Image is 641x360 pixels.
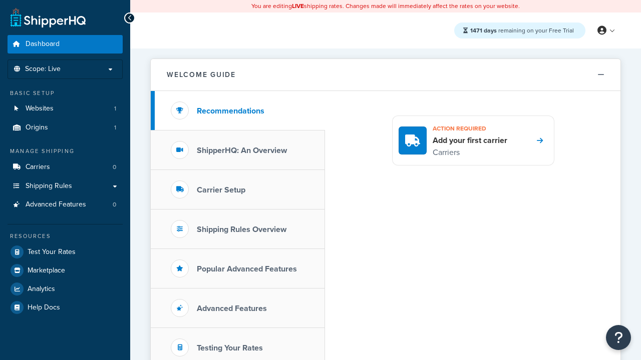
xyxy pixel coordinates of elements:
[8,89,123,97] div: Basic Setup
[197,225,286,234] h3: Shipping Rules Overview
[197,106,264,115] h3: Recommendations
[8,243,123,261] a: Test Your Rates
[26,200,86,209] span: Advanced Features
[26,182,72,190] span: Shipping Rules
[167,71,236,78] h2: Welcome Guide
[8,195,123,214] li: Advanced Features
[26,163,50,171] span: Carriers
[197,146,287,155] h3: ShipperHQ: An Overview
[8,147,123,155] div: Manage Shipping
[433,122,507,135] h3: Action required
[26,40,60,48] span: Dashboard
[113,163,116,171] span: 0
[606,325,631,350] button: Open Resource Center
[8,118,123,137] a: Origins1
[28,248,76,256] span: Test Your Rates
[433,135,507,146] h4: Add your first carrier
[8,261,123,279] a: Marketplace
[8,158,123,176] a: Carriers0
[433,146,507,159] p: Carriers
[28,285,55,293] span: Analytics
[197,264,297,273] h3: Popular Advanced Features
[25,65,61,73] span: Scope: Live
[8,195,123,214] a: Advanced Features0
[8,232,123,240] div: Resources
[8,177,123,195] a: Shipping Rules
[197,304,267,313] h3: Advanced Features
[28,266,65,275] span: Marketplace
[470,26,574,35] span: remaining on your Free Trial
[114,104,116,113] span: 1
[470,26,497,35] strong: 1471 days
[292,1,304,10] b: LIVE
[26,104,54,113] span: Websites
[26,123,48,132] span: Origins
[151,59,620,91] button: Welcome Guide
[114,123,116,132] span: 1
[8,99,123,118] li: Websites
[8,158,123,176] li: Carriers
[8,99,123,118] a: Websites1
[197,185,245,194] h3: Carrier Setup
[197,343,263,352] h3: Testing Your Rates
[28,303,60,312] span: Help Docs
[8,280,123,298] a: Analytics
[113,200,116,209] span: 0
[8,118,123,137] li: Origins
[8,35,123,53] a: Dashboard
[8,298,123,316] a: Help Docs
